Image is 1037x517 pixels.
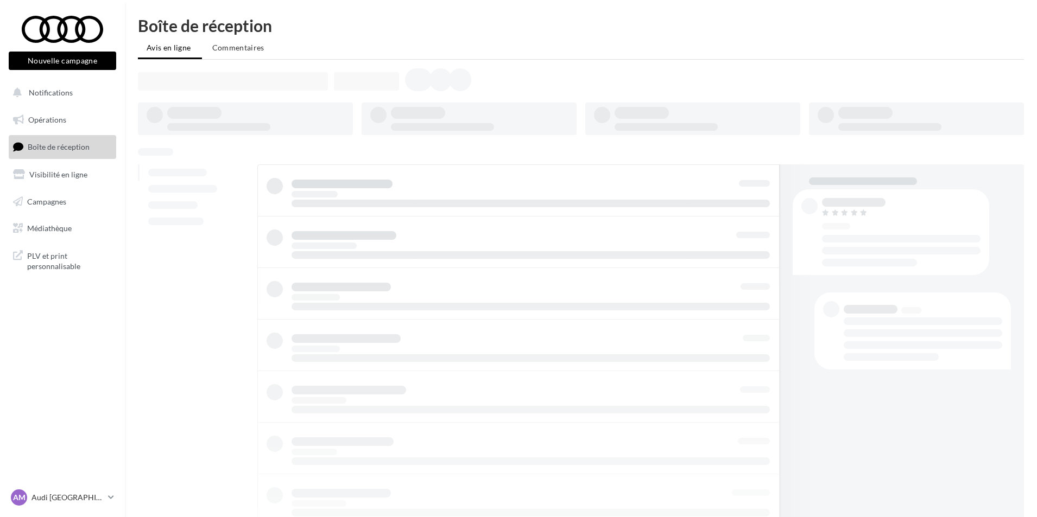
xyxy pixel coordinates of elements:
button: Nouvelle campagne [9,52,116,70]
a: Opérations [7,108,118,131]
span: Visibilité en ligne [29,170,87,179]
span: PLV et print personnalisable [27,248,112,272]
a: Campagnes [7,190,118,213]
span: Commentaires [212,43,264,52]
span: Boîte de réception [28,142,90,151]
span: AM [13,492,26,503]
span: Campagnes [27,196,66,206]
button: Notifications [7,81,114,104]
span: Médiathèque [27,224,72,233]
a: Visibilité en ligne [7,163,118,186]
a: AM Audi [GEOGRAPHIC_DATA] [9,487,116,508]
a: Médiathèque [7,217,118,240]
a: PLV et print personnalisable [7,244,118,276]
span: Notifications [29,88,73,97]
p: Audi [GEOGRAPHIC_DATA] [31,492,104,503]
div: Boîte de réception [138,17,1024,34]
span: Opérations [28,115,66,124]
a: Boîte de réception [7,135,118,158]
